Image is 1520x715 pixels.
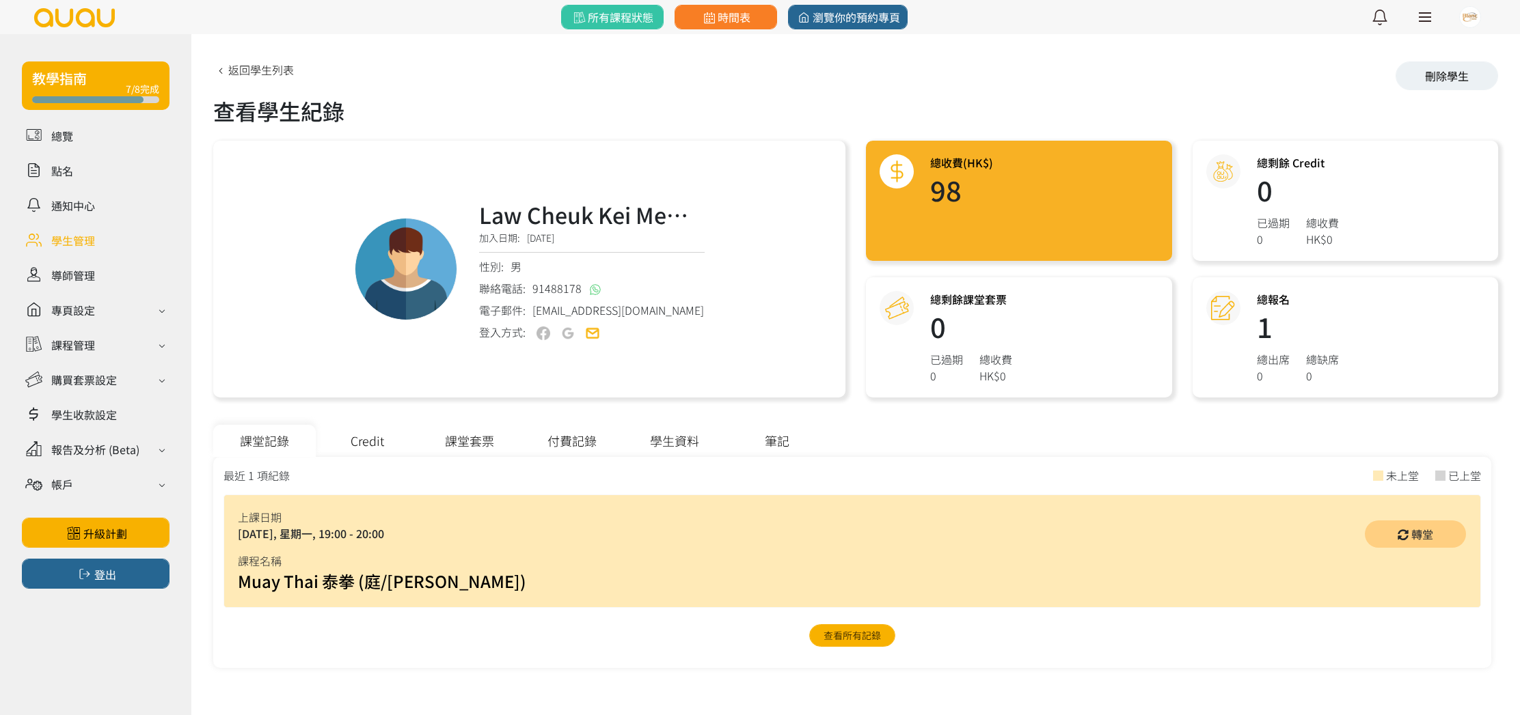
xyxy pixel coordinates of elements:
h3: 總收費(HK$) [930,154,993,171]
div: 已過期 [1257,214,1290,231]
span: 時間表 [701,9,750,25]
div: 聯絡電話: [479,280,705,296]
div: 課堂套票 [418,425,521,457]
div: 0 [1306,367,1339,384]
div: 0 [1257,367,1290,384]
div: 性別: [479,258,705,275]
h1: 0 [1257,176,1339,204]
h1: 1 [1257,313,1339,340]
div: 總收費 [1306,214,1339,231]
div: 總出席 [1257,351,1290,367]
img: logo.svg [33,8,116,27]
h3: 總剩餘課堂套票 [930,291,1012,307]
div: 課程管理 [51,337,95,353]
h1: 98 [930,176,993,204]
h3: 總剩餘 Credit [1257,154,1339,171]
div: 專頁設定 [51,302,95,318]
img: user-fb-off.png [537,326,550,340]
a: 瀏覽你的預約專頁 [788,5,908,29]
div: 已過期 [930,351,963,367]
h3: 總報名 [1257,291,1339,307]
div: 上課日期 [238,509,526,525]
div: 帳戶 [51,476,73,492]
img: attendance@2x.png [1211,296,1235,320]
div: Credit [316,425,418,457]
div: 課堂記錄 [213,425,316,457]
div: [DATE], 星期一, 19:00 - 20:00 [238,525,526,542]
img: credit@2x.png [1211,160,1235,184]
div: 未上堂 [1386,467,1419,483]
span: 瀏覽你的預約專頁 [796,9,900,25]
div: HK$0 [1306,231,1339,247]
span: 91488178 [532,280,582,296]
div: 加入日期: [479,231,705,253]
a: Muay Thai 泰拳 (庭/[PERSON_NAME]) [238,569,526,593]
div: 電子郵件: [479,302,705,318]
span: [DATE] [527,231,554,244]
div: 課程名稱 [238,552,526,569]
img: whatsapp@2x.png [590,284,601,295]
a: 所有課程狀態 [561,5,664,29]
span: 男 [511,258,521,275]
button: 登出 [22,559,169,589]
div: 查看學生紀錄 [213,94,1498,127]
img: total@2x.png [885,160,909,184]
div: 報告及分析 (Beta) [51,441,139,458]
div: 已上堂 [1448,467,1481,483]
div: 0 [1257,231,1290,247]
div: 登入方式: [479,324,526,341]
div: 總收費 [979,351,1012,367]
div: 筆記 [726,425,828,457]
div: 總缺席 [1306,351,1339,367]
div: HK$0 [979,367,1012,384]
h1: 0 [930,313,1012,340]
span: [EMAIL_ADDRESS][DOMAIN_NAME] [532,302,704,318]
div: 付費記錄 [521,425,623,457]
div: 0 [930,367,963,384]
div: 刪除學生 [1396,61,1498,90]
img: user-google-off.png [561,326,575,340]
span: 所有課程狀態 [571,9,653,25]
a: 升級計劃 [22,518,169,548]
div: 學生資料 [623,425,726,457]
h3: Law Cheuk Kei Memphis #fps98 [479,198,705,231]
a: 返回學生列表 [213,61,294,78]
div: 最近 1 項紀錄 [223,467,290,483]
img: user-email-on.png [586,326,599,340]
a: 時間表 [675,5,777,29]
a: 查看所有記錄 [809,624,895,647]
img: courseCredit@2x.png [885,296,909,320]
div: 購買套票設定 [51,371,117,388]
a: 轉堂 [1364,520,1467,548]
